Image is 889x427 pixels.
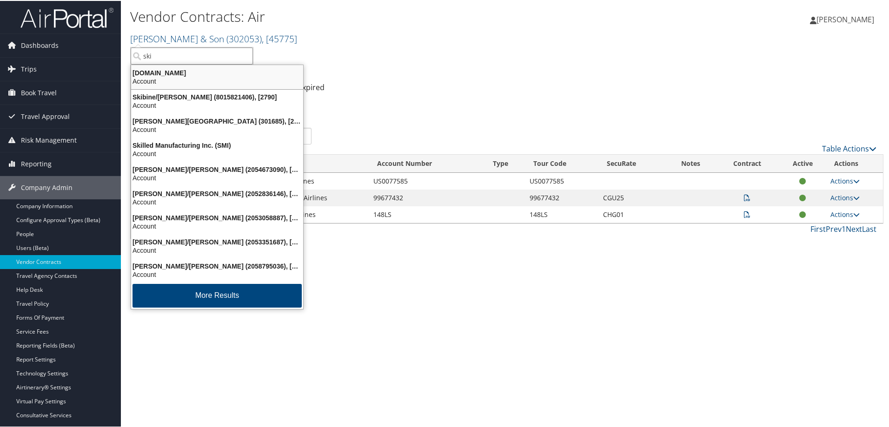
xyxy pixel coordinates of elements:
[126,92,309,100] div: Skibine/[PERSON_NAME] (8015821406), [2790]
[842,223,846,233] a: 1
[126,76,309,85] div: Account
[826,223,842,233] a: Prev
[598,205,667,222] td: CHG01
[525,189,598,205] td: 99677432
[126,173,309,181] div: Account
[369,205,485,222] td: 148LS
[265,189,368,205] td: Southwest Airlines
[126,237,309,245] div: [PERSON_NAME]/[PERSON_NAME] (2053351687), [20273]
[126,116,309,125] div: [PERSON_NAME][GEOGRAPHIC_DATA] (301685), [26705]
[822,143,876,153] a: Table Actions
[20,6,113,28] img: airportal-logo.png
[21,175,73,198] span: Company Admin
[126,100,309,109] div: Account
[525,172,598,189] td: US0077585
[131,46,253,64] input: Search Accounts
[830,176,860,184] a: Actions
[126,245,309,254] div: Account
[810,5,883,33] a: [PERSON_NAME]
[126,125,309,133] div: Account
[126,221,309,230] div: Account
[21,57,37,80] span: Trips
[133,283,302,307] button: More Results
[21,33,59,56] span: Dashboards
[369,172,485,189] td: US0077585
[126,164,309,173] div: [PERSON_NAME]/[PERSON_NAME] (2054673090), [17821]
[265,205,368,222] td: United Airlines
[525,205,598,222] td: 148LS
[130,6,632,26] h1: Vendor Contracts: Air
[126,140,309,149] div: Skilled Manufacturing Inc. (SMI)
[126,197,309,205] div: Account
[816,13,874,24] span: [PERSON_NAME]
[714,154,779,172] th: Contract: activate to sort column ascending
[126,68,309,76] div: [DOMAIN_NAME]
[126,269,309,278] div: Account
[21,104,70,127] span: Travel Approval
[862,223,876,233] a: Last
[130,32,297,44] a: [PERSON_NAME] & Son
[830,209,860,218] a: Actions
[484,154,525,172] th: Type: activate to sort column ascending
[598,189,667,205] td: CGU25
[265,172,368,189] td: Delta Air Lines
[126,189,309,197] div: [PERSON_NAME]/[PERSON_NAME] (2052836146), [17823]
[810,223,826,233] a: First
[130,102,883,127] div: There are contracts.
[126,149,309,157] div: Account
[21,80,57,104] span: Book Travel
[262,32,297,44] span: , [ 45775 ]
[667,154,715,172] th: Notes: activate to sort column ascending
[525,154,598,172] th: Tour Code: activate to sort column ascending
[826,154,883,172] th: Actions
[298,81,325,92] a: Expired
[265,154,368,172] th: Name: activate to sort column ascending
[226,32,262,44] span: ( 302053 )
[846,223,862,233] a: Next
[126,261,309,269] div: [PERSON_NAME]/[PERSON_NAME] (2058795036), [18893]
[126,213,309,221] div: [PERSON_NAME]/[PERSON_NAME] (2053058887), [22457]
[780,154,826,172] th: Active: activate to sort column ascending
[21,151,52,175] span: Reporting
[598,154,667,172] th: SecuRate: activate to sort column ascending
[21,128,77,151] span: Risk Management
[369,189,485,205] td: 99677432
[830,192,860,201] a: Actions
[369,154,485,172] th: Account Number: activate to sort column ascending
